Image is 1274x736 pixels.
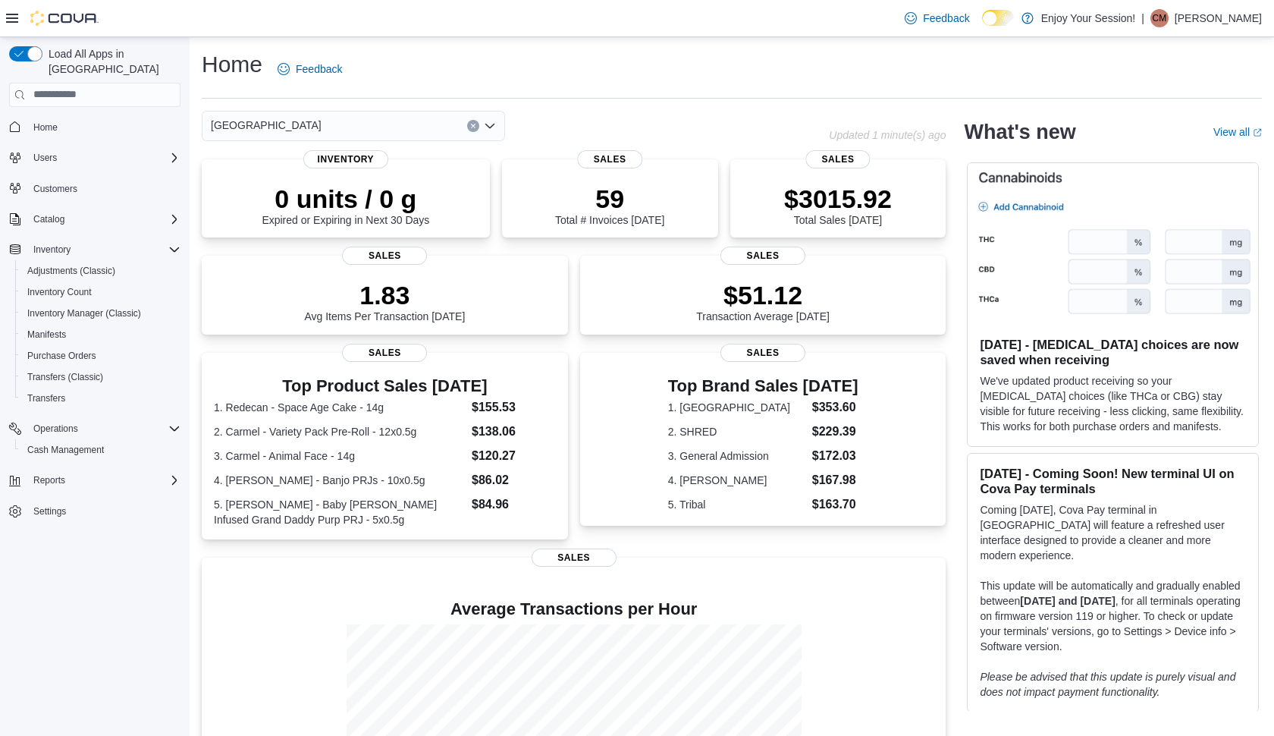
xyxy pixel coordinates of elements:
span: Purchase Orders [21,347,180,365]
button: Clear input [467,120,479,132]
span: Transfers [21,389,180,407]
span: Inventory Count [27,286,92,298]
dd: $120.27 [472,447,556,465]
button: Inventory [3,239,187,260]
dt: 5. [PERSON_NAME] - Baby [PERSON_NAME] Infused Grand Daddy Purp PRJ - 5x0.5g [214,497,466,527]
svg: External link [1253,128,1262,137]
div: Total Sales [DATE] [784,184,892,226]
h3: [DATE] - [MEDICAL_DATA] choices are now saved when receiving [980,337,1246,367]
span: Reports [33,474,65,486]
dt: 1. [GEOGRAPHIC_DATA] [668,400,806,415]
span: [GEOGRAPHIC_DATA] [211,116,322,134]
a: View allExternal link [1213,126,1262,138]
span: Inventory [303,150,388,168]
span: Users [27,149,180,167]
span: Adjustments (Classic) [21,262,180,280]
div: Transaction Average [DATE] [696,280,830,322]
span: Inventory [27,241,180,259]
button: Users [3,147,187,168]
span: Purchase Orders [27,350,96,362]
span: Home [27,118,180,137]
span: Feedback [296,61,342,77]
button: Catalog [27,210,71,228]
span: Load All Apps in [GEOGRAPHIC_DATA] [42,46,180,77]
p: 1.83 [304,280,465,310]
p: 0 units / 0 g [262,184,429,214]
dd: $167.98 [812,471,858,489]
a: Inventory Manager (Classic) [21,304,147,322]
span: Reports [27,471,180,489]
img: Cova [30,11,99,26]
span: Sales [577,150,642,168]
dt: 4. [PERSON_NAME] - Banjo PRJs - 10x0.5g [214,473,466,488]
p: $51.12 [696,280,830,310]
span: Cash Management [21,441,180,459]
p: This update will be automatically and gradually enabled between , for all terminals operating on ... [980,578,1246,654]
p: Updated 1 minute(s) ago [829,129,946,141]
button: Transfers (Classic) [15,366,187,388]
h4: Average Transactions per Hour [214,600,934,618]
dt: 2. SHRED [668,424,806,439]
span: Catalog [27,210,180,228]
dt: 4. [PERSON_NAME] [668,473,806,488]
span: Transfers [27,392,65,404]
span: Cash Management [27,444,104,456]
p: [PERSON_NAME] [1175,9,1262,27]
span: Sales [532,549,617,567]
p: Coming [DATE], Cova Pay terminal in [GEOGRAPHIC_DATA] will feature a refreshed user interface des... [980,502,1246,563]
span: Sales [720,247,805,265]
div: Expired or Expiring in Next 30 Days [262,184,429,226]
button: Reports [3,470,187,491]
button: Settings [3,500,187,522]
span: Settings [27,502,180,521]
dd: $353.60 [812,398,858,417]
button: Inventory [27,241,77,259]
span: Sales [805,150,870,168]
a: Manifests [21,326,72,344]
span: Transfers (Classic) [21,368,180,386]
button: Open list of options [484,120,496,132]
div: Total # Invoices [DATE] [555,184,664,226]
p: | [1141,9,1144,27]
span: Feedback [923,11,969,26]
span: Customers [33,183,77,195]
span: Inventory Manager (Classic) [21,304,180,322]
a: Customers [27,180,83,198]
a: Inventory Count [21,283,98,301]
a: Cash Management [21,441,110,459]
button: Customers [3,178,187,200]
a: Home [27,118,64,137]
dd: $138.06 [472,423,556,441]
dd: $172.03 [812,447,858,465]
span: Customers [27,179,180,198]
span: Home [33,121,58,134]
button: Reports [27,471,71,489]
span: Manifests [21,326,180,344]
a: Feedback [899,3,975,33]
button: Adjustments (Classic) [15,260,187,282]
p: $3015.92 [784,184,892,214]
dt: 2. Carmel - Variety Pack Pre-Roll - 12x0.5g [214,424,466,439]
span: Inventory Manager (Classic) [27,307,141,319]
span: Operations [27,420,180,438]
span: Manifests [27,329,66,341]
a: Transfers [21,389,71,407]
span: Adjustments (Classic) [27,265,115,277]
a: Feedback [271,54,348,84]
button: Operations [27,420,84,438]
button: Catalog [3,209,187,230]
span: Inventory [33,244,71,256]
em: Please be advised that this update is purely visual and does not impact payment functionality. [980,671,1235,698]
span: Users [33,152,57,164]
span: Dark Mode [982,26,983,27]
button: Inventory Count [15,282,187,303]
button: Users [27,149,63,167]
a: Settings [27,502,72,521]
h2: What's new [964,120,1075,144]
span: CM [1153,9,1167,27]
dt: 1. Redecan - Space Age Cake - 14g [214,400,466,415]
h3: Top Product Sales [DATE] [214,377,556,395]
nav: Complex example [9,110,180,562]
dd: $163.70 [812,495,858,514]
dt: 5. Tribal [668,497,806,512]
